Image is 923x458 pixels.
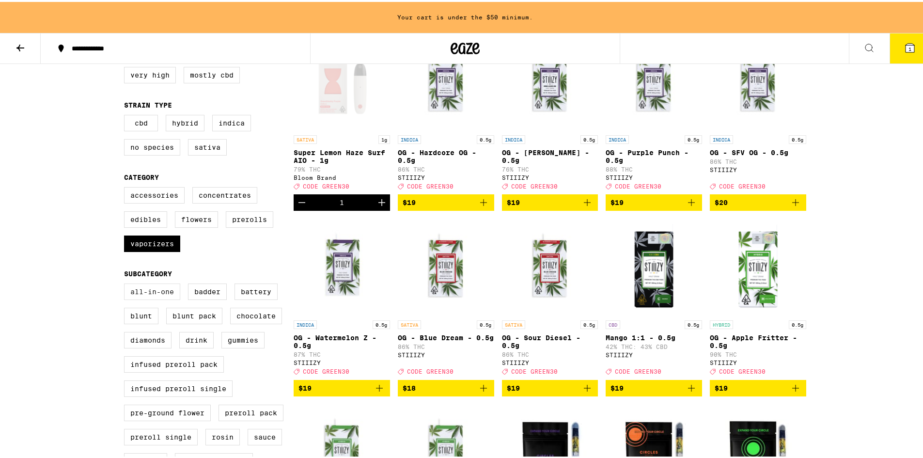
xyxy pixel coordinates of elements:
[398,147,494,162] p: OG - Hardcore OG - 0.5g
[230,306,282,322] label: Chocolate
[477,318,494,327] p: 0.5g
[502,358,598,364] div: STIIIZY
[398,318,421,327] p: SATIVA
[294,318,317,327] p: INDICA
[398,192,494,209] button: Add to bag
[502,318,525,327] p: SATIVA
[175,209,218,226] label: Flowers
[124,282,180,298] label: All-In-One
[606,32,702,192] a: Open page for OG - Purple Punch - 0.5g from STIIIZY
[507,382,520,390] span: $19
[124,234,180,250] label: Vaporizers
[789,133,806,142] p: 0.5g
[398,32,494,128] img: STIIIZY - OG - Hardcore OG - 0.5g
[373,318,390,327] p: 0.5g
[511,181,558,188] span: CODE GREEN30
[710,217,806,314] img: STIIIZY - OG - Apple Fritter - 0.5g
[192,185,257,202] label: Concentrates
[606,350,702,356] div: STIIIZY
[294,349,390,356] p: 87% THC
[502,217,598,314] img: STIIIZY - OG - Sour Diesel - 0.5g
[124,379,233,395] label: Infused Preroll Single
[511,367,558,373] span: CODE GREEN30
[398,332,494,340] p: OG - Blue Dream - 0.5g
[294,358,390,364] div: STIIIZY
[398,217,494,314] img: STIIIZY - OG - Blue Dream - 0.5g
[606,147,702,162] p: OG - Purple Punch - 0.5g
[580,133,598,142] p: 0.5g
[502,32,598,128] img: STIIIZY - OG - King Louis XIII - 0.5g
[685,318,702,327] p: 0.5g
[184,65,240,81] label: Mostly CBD
[124,113,158,129] label: CBD
[124,330,172,347] label: Diamonds
[398,217,494,378] a: Open page for OG - Blue Dream - 0.5g from STIIIZY
[715,382,728,390] span: $19
[710,133,733,142] p: INDICA
[710,217,806,378] a: Open page for OG - Apple Fritter - 0.5g from STIIIZY
[606,173,702,179] div: STIIIZY
[908,44,911,50] span: 1
[502,164,598,171] p: 76% THC
[507,197,520,205] span: $19
[502,173,598,179] div: STIIIZY
[294,378,390,395] button: Add to bag
[606,217,702,378] a: Open page for Mango 1:1 - 0.5g from STIIIZY
[502,192,598,209] button: Add to bag
[606,217,702,314] img: STIIIZY - Mango 1:1 - 0.5g
[124,403,211,419] label: Pre-ground Flower
[710,358,806,364] div: STIIIZY
[710,32,806,192] a: Open page for OG - SFV OG - 0.5g from STIIIZY
[340,197,344,205] div: 1
[710,147,806,155] p: OG - SFV OG - 0.5g
[398,342,494,348] p: 86% THC
[477,133,494,142] p: 0.5g
[226,209,273,226] label: Prerolls
[398,350,494,356] div: STIIIZY
[124,354,224,371] label: Infused Preroll Pack
[606,164,702,171] p: 88% THC
[124,172,159,179] legend: Category
[294,217,390,378] a: Open page for OG - Watermelon Z - 0.5g from STIIIZY
[221,330,265,347] label: Gummies
[398,133,421,142] p: INDICA
[294,192,310,209] button: Decrement
[502,32,598,192] a: Open page for OG - King Louis XIII - 0.5g from STIIIZY
[188,282,227,298] label: Badder
[179,330,214,347] label: Drink
[407,367,454,373] span: CODE GREEN30
[719,367,766,373] span: CODE GREEN30
[298,382,312,390] span: $19
[403,382,416,390] span: $18
[166,113,204,129] label: Hybrid
[710,157,806,163] p: 86% THC
[294,147,390,162] p: Super Lemon Haze Surf AIO - 1g
[710,32,806,128] img: STIIIZY - OG - SFV OG - 0.5g
[374,192,390,209] button: Increment
[294,217,390,314] img: STIIIZY - OG - Watermelon Z - 0.5g
[789,318,806,327] p: 0.5g
[615,181,661,188] span: CODE GREEN30
[248,427,282,443] label: Sauce
[219,403,283,419] label: Preroll Pack
[398,173,494,179] div: STIIIZY
[398,32,494,192] a: Open page for OG - Hardcore OG - 0.5g from STIIIZY
[398,378,494,395] button: Add to bag
[124,137,180,154] label: No Species
[124,99,172,107] legend: Strain Type
[124,209,167,226] label: Edibles
[719,181,766,188] span: CODE GREEN30
[606,32,702,128] img: STIIIZY - OG - Purple Punch - 0.5g
[606,318,620,327] p: CBD
[235,282,278,298] label: Battery
[205,427,240,443] label: Rosin
[294,32,390,192] a: Open page for Super Lemon Haze Surf AIO - 1g from Bloom Brand
[502,133,525,142] p: INDICA
[710,165,806,171] div: STIIIZY
[502,332,598,347] p: OG - Sour Diesel - 0.5g
[710,349,806,356] p: 90% THC
[502,378,598,395] button: Add to bag
[124,427,198,443] label: Preroll Single
[710,192,806,209] button: Add to bag
[303,367,349,373] span: CODE GREEN30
